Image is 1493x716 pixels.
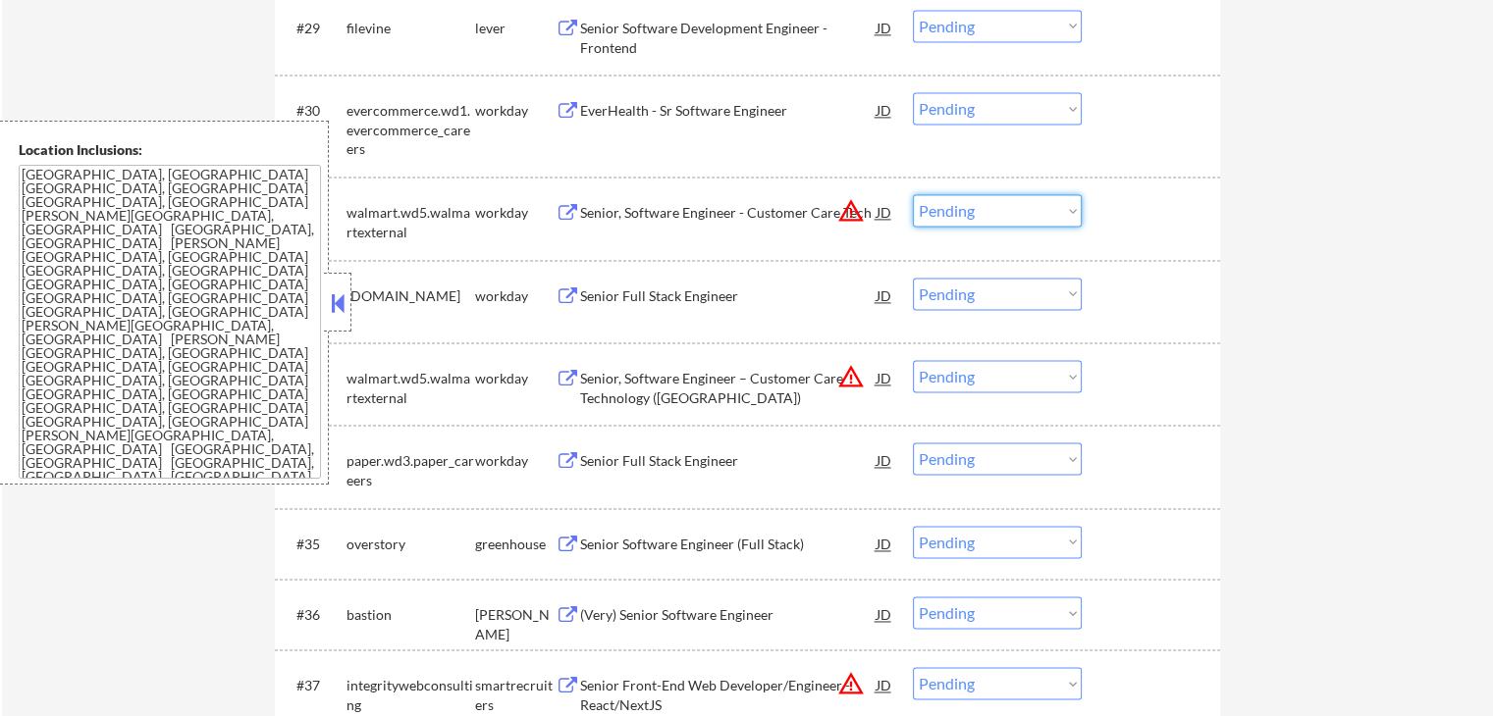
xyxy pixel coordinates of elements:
[580,451,877,471] div: Senior Full Stack Engineer
[347,605,475,625] div: bastion
[296,605,331,625] div: #36
[296,19,331,38] div: #29
[347,535,475,554] div: overstory
[347,451,475,489] div: paper.wd3.paper_careers
[875,92,894,128] div: JD
[347,676,475,714] div: integritywebconsulting
[347,203,475,241] div: walmart.wd5.walmartexternal
[296,676,331,695] div: #37
[875,667,894,702] div: JD
[580,605,877,625] div: (Very) Senior Software Engineer
[475,19,556,38] div: lever
[347,286,475,306] div: [DOMAIN_NAME]
[347,369,475,407] div: walmart.wd5.walmartexternal
[475,101,556,121] div: workday
[875,442,894,478] div: JD
[580,286,877,306] div: Senior Full Stack Engineer
[475,369,556,388] div: workday
[837,363,865,390] button: warning_amber
[475,286,556,306] div: workday
[875,360,894,395] div: JD
[296,535,331,554] div: #35
[580,676,877,714] div: Senior Front-End Web Developer/Engineer -React/NextJS
[875,526,894,561] div: JD
[580,535,877,554] div: Senior Software Engineer (Full Stack)
[875,10,894,45] div: JD
[580,369,877,407] div: Senior, Software Engineer – Customer Care Technology ([GEOGRAPHIC_DATA])
[475,676,556,714] div: smartrecruiters
[875,596,894,632] div: JD
[580,101,877,121] div: EverHealth - Sr Software Engineer
[475,203,556,223] div: workday
[875,194,894,230] div: JD
[296,101,331,121] div: #30
[475,535,556,554] div: greenhouse
[475,451,556,471] div: workday
[580,19,877,57] div: Senior Software Development Engineer - Frontend
[475,605,556,643] div: [PERSON_NAME]
[875,278,894,313] div: JD
[347,101,475,159] div: evercommerce.wd1.evercommerce_careers
[19,140,321,160] div: Location Inclusions:
[837,197,865,225] button: warning_amber
[347,19,475,38] div: filevine
[580,203,877,223] div: Senior, Software Engineer - Customer Care Tech
[837,670,865,697] button: warning_amber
